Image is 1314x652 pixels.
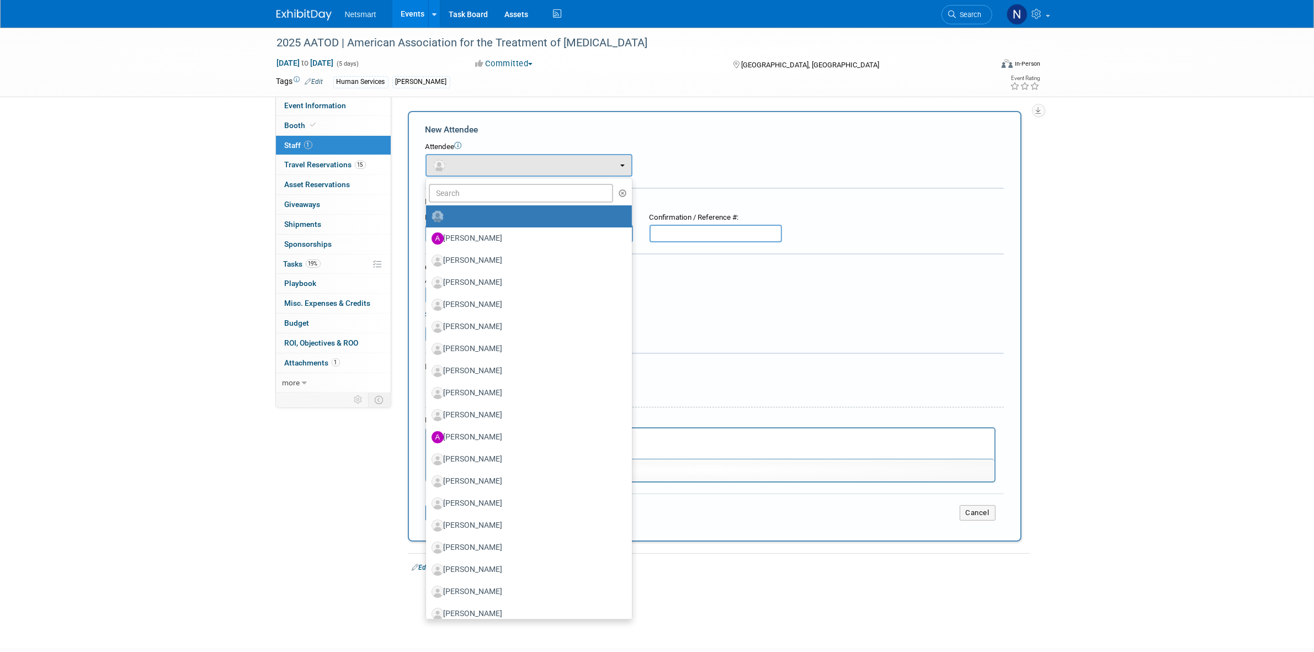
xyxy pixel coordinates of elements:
[650,213,782,223] div: Confirmation / Reference #:
[392,76,450,88] div: [PERSON_NAME]
[276,314,391,333] a: Budget
[432,365,444,377] img: Associate-Profile-5.png
[276,294,391,313] a: Misc. Expenses & Credits
[432,318,621,336] label: [PERSON_NAME]
[355,161,366,169] span: 15
[1007,4,1028,25] img: Nina Finn
[285,220,322,229] span: Shipments
[276,373,391,393] a: more
[432,453,444,465] img: Associate-Profile-5.png
[276,76,323,88] td: Tags
[432,517,621,534] label: [PERSON_NAME]
[432,340,621,358] label: [PERSON_NAME]
[432,497,444,510] img: Associate-Profile-5.png
[432,406,621,424] label: [PERSON_NAME]
[432,409,444,421] img: Associate-Profile-5.png
[432,274,621,291] label: [PERSON_NAME]
[285,319,310,327] span: Budget
[276,255,391,274] a: Tasks19%
[432,277,444,289] img: Associate-Profile-5.png
[285,160,366,169] span: Travel Reservations
[285,240,332,248] span: Sponsorships
[432,586,444,598] img: Associate-Profile-5.png
[285,279,317,288] span: Playbook
[276,116,391,135] a: Booth
[412,564,430,571] a: Edit
[432,296,621,314] label: [PERSON_NAME]
[432,473,621,490] label: [PERSON_NAME]
[425,361,1004,372] div: Misc. Attachments & Notes
[285,299,371,308] span: Misc. Expenses & Credits
[273,33,976,53] div: 2025 AATOD | American Association for the Treatment of [MEDICAL_DATA]
[300,59,311,67] span: to
[276,353,391,373] a: Attachments1
[432,450,621,468] label: [PERSON_NAME]
[284,259,321,268] span: Tasks
[425,415,996,426] div: Notes
[956,10,982,19] span: Search
[311,122,316,128] i: Booth reservation complete
[432,542,444,554] img: Associate-Profile-5.png
[425,124,1004,136] div: New Attendee
[432,252,621,269] label: [PERSON_NAME]
[306,259,321,268] span: 19%
[285,200,321,209] span: Giveaways
[432,431,444,443] img: A.jpg
[276,175,391,194] a: Asset Reservations
[432,583,621,601] label: [PERSON_NAME]
[1014,60,1040,68] div: In-Person
[927,57,1041,74] div: Event Format
[336,60,359,67] span: (5 days)
[432,210,444,222] img: Unassigned-User-Icon.png
[432,343,444,355] img: Associate-Profile-5.png
[427,428,994,459] iframe: Rich Text Area
[432,539,621,556] label: [PERSON_NAME]
[276,136,391,155] a: Staff1
[276,195,391,214] a: Giveaways
[368,393,391,407] td: Toggle Event Tabs
[471,58,537,70] button: Committed
[432,608,444,620] img: Associate-Profile-5.png
[1010,76,1040,81] div: Event Rating
[285,180,350,189] span: Asset Reservations
[1002,59,1013,68] img: Format-Inperson.png
[432,475,444,487] img: Associate-Profile-5.png
[425,263,1004,273] div: Cost:
[276,58,334,68] span: [DATE] [DATE]
[285,358,340,367] span: Attachments
[432,255,444,267] img: Associate-Profile-5.png
[432,230,621,247] label: [PERSON_NAME]
[461,563,1025,573] div: [PERSON_NAME]
[432,520,444,532] img: Associate-Profile-5.png
[432,321,444,333] img: Associate-Profile-5.png
[432,299,444,311] img: Associate-Profile-5.png
[432,428,621,446] label: [PERSON_NAME]
[345,10,376,19] span: Netsmart
[425,196,1004,207] div: Registration / Ticket Info (optional)
[285,101,347,110] span: Event Information
[432,387,444,399] img: Associate-Profile-5.png
[432,495,621,512] label: [PERSON_NAME]
[432,362,621,380] label: [PERSON_NAME]
[349,393,369,407] td: Personalize Event Tab Strip
[432,605,621,623] label: [PERSON_NAME]
[429,184,614,203] input: Search
[432,564,444,576] img: Associate-Profile-5.png
[304,141,312,149] span: 1
[276,235,391,254] a: Sponsorships
[283,378,300,387] span: more
[332,358,340,367] span: 1
[432,384,621,402] label: [PERSON_NAME]
[305,78,323,86] a: Edit
[285,141,312,150] span: Staff
[276,96,391,115] a: Event Information
[941,5,992,24] a: Search
[285,121,318,130] span: Booth
[276,274,391,293] a: Playbook
[276,9,332,20] img: ExhibitDay
[432,232,444,245] img: A.jpg
[276,155,391,174] a: Travel Reservations15
[432,561,621,579] label: [PERSON_NAME]
[276,333,391,353] a: ROI, Objectives & ROO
